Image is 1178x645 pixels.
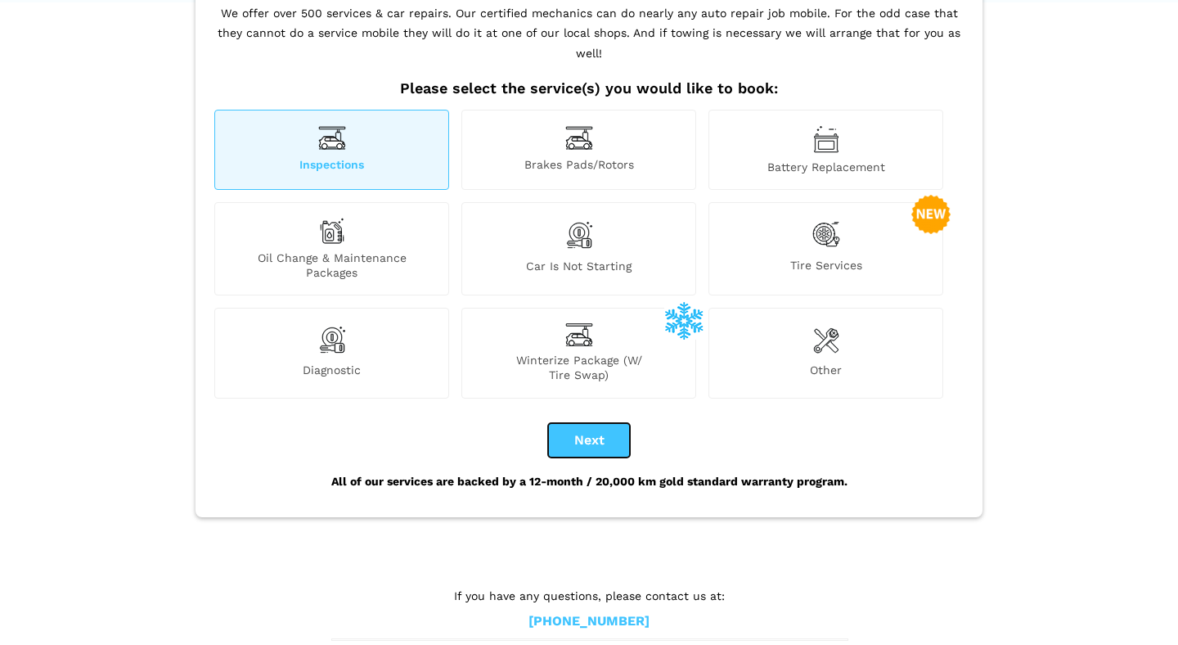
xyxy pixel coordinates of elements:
img: winterize-icon_1.png [664,300,704,340]
span: Winterize Package (W/ Tire Swap) [462,353,695,382]
div: All of our services are backed by a 12-month / 20,000 km gold standard warranty program. [210,458,968,505]
h2: Please select the service(s) you would like to book: [210,79,968,97]
p: If you have any questions, please contact us at: [331,587,847,605]
img: new-badge-2-48.png [911,195,951,234]
span: Car is not starting [462,259,695,280]
p: We offer over 500 services & car repairs. Our certified mechanics can do nearly any auto repair j... [210,3,968,80]
span: Battery Replacement [709,160,942,174]
span: Other [709,363,942,382]
a: [PHONE_NUMBER] [528,613,650,630]
span: Tire Services [709,258,942,280]
span: Diagnostic [215,363,448,382]
span: Brakes Pads/Rotors [462,157,695,174]
button: Next [548,423,630,458]
span: Oil Change & Maintenance Packages [215,250,448,280]
span: Inspections [215,157,448,174]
